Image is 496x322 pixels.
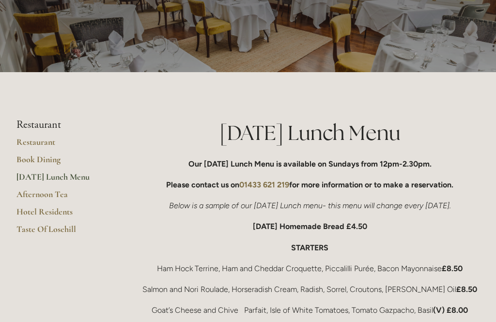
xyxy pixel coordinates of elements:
a: Restaurant [16,137,109,154]
strong: [DATE] Homemade Bread £4.50 [253,222,367,231]
strong: STARTERS [291,243,328,252]
em: Below is a sample of our [DATE] Lunch menu- this menu will change every [DATE]. [169,201,451,210]
a: Taste Of Losehill [16,224,109,241]
a: Afternoon Tea [16,189,109,206]
strong: (V) £8.00 [433,306,468,315]
strong: Please contact us on for more information or to make a reservation. [166,180,453,189]
a: [DATE] Lunch Menu [16,171,109,189]
strong: Our [DATE] Lunch Menu is available on Sundays from 12pm-2.30pm. [188,159,432,169]
h1: [DATE] Lunch Menu [140,119,480,147]
a: Hotel Residents [16,206,109,224]
p: Ham Hock Terrine, Ham and Cheddar Croquette, Piccalilli Purée, Bacon Mayonnaise [140,262,480,275]
p: Goat’s Cheese and Chive Parfait, Isle of White Tomatoes, Tomato Gazpacho, Basil [140,304,480,317]
a: Book Dining [16,154,109,171]
p: Salmon and Nori Roulade, Horseradish Cream, Radish, Sorrel, Croutons, [PERSON_NAME] Oil [140,283,480,296]
li: Restaurant [16,119,109,131]
strong: £8.50 [456,285,477,294]
a: 01433 621 219 [239,180,289,189]
strong: £8.50 [442,264,463,273]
